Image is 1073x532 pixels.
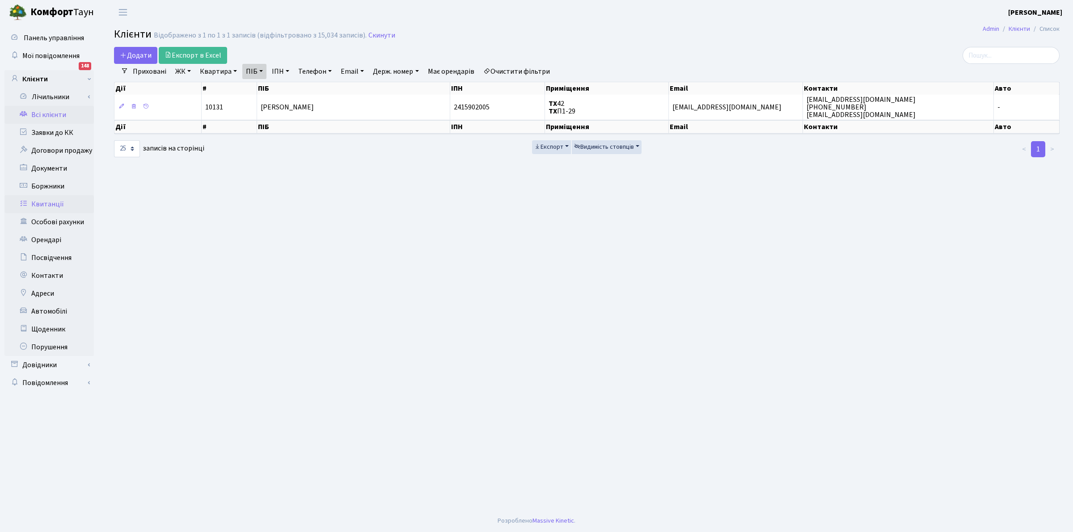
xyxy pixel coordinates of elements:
[450,82,545,95] th: ІПН
[257,120,450,134] th: ПІБ
[1031,141,1045,157] a: 1
[4,70,94,88] a: Клієнти
[549,106,557,116] b: ТХ
[30,5,94,20] span: Таун
[4,320,94,338] a: Щоденник
[1008,7,1062,18] a: [PERSON_NAME]
[803,120,994,134] th: Контакти
[4,47,94,65] a: Мої повідомлення148
[498,516,575,526] div: Розроблено .
[114,82,202,95] th: Дії
[994,82,1060,95] th: Авто
[242,64,266,79] a: ПІБ
[669,82,803,95] th: Email
[545,82,669,95] th: Приміщення
[803,82,994,95] th: Контакти
[368,31,395,40] a: Скинути
[1030,24,1060,34] li: Список
[4,231,94,249] a: Орендарі
[114,120,202,134] th: Дії
[112,5,134,20] button: Переключити навігацію
[994,120,1060,134] th: Авто
[202,120,258,134] th: #
[4,195,94,213] a: Квитанції
[295,64,335,79] a: Телефон
[807,95,916,120] span: [EMAIL_ADDRESS][DOMAIN_NAME] [PHONE_NUMBER] [EMAIL_ADDRESS][DOMAIN_NAME]
[114,47,157,64] a: Додати
[424,64,478,79] a: Має орендарів
[4,249,94,267] a: Посвідчення
[154,31,367,40] div: Відображено з 1 по 1 з 1 записів (відфільтровано з 15,034 записів).
[268,64,293,79] a: ІПН
[997,102,1000,112] span: -
[9,4,27,21] img: logo.png
[672,102,782,112] span: [EMAIL_ADDRESS][DOMAIN_NAME]
[4,159,94,177] a: Документи
[196,64,241,79] a: Квартира
[549,99,557,109] b: ТХ
[369,64,422,79] a: Держ. номер
[4,124,94,142] a: Заявки до КК
[4,29,94,47] a: Панель управління
[159,47,227,64] a: Експорт в Excel
[4,106,94,124] a: Всі клієнти
[983,24,999,34] a: Admin
[4,374,94,392] a: Повідомлення
[532,516,574,525] a: Massive Kinetic
[114,140,140,157] select: записів на сторінці
[4,302,94,320] a: Автомобілі
[532,140,571,154] button: Експорт
[10,88,94,106] a: Лічильники
[1009,24,1030,34] a: Клієнти
[22,51,80,61] span: Мої повідомлення
[4,285,94,302] a: Адреси
[545,120,669,134] th: Приміщення
[129,64,170,79] a: Приховані
[30,5,73,19] b: Комфорт
[454,102,490,112] span: 2415902005
[963,47,1060,64] input: Пошук...
[480,64,553,79] a: Очистити фільтри
[337,64,368,79] a: Email
[202,82,258,95] th: #
[450,120,545,134] th: ІПН
[4,142,94,159] a: Договори продажу
[257,82,450,95] th: ПІБ
[969,20,1073,38] nav: breadcrumb
[120,50,152,60] span: Додати
[1008,8,1062,17] b: [PERSON_NAME]
[172,64,194,79] a: ЖК
[114,140,204,157] label: записів на сторінці
[669,120,803,134] th: Email
[261,102,314,112] span: [PERSON_NAME]
[549,99,575,116] span: 42 П1-29
[24,33,84,43] span: Панель управління
[4,177,94,195] a: Боржники
[114,26,152,42] span: Клієнти
[4,338,94,356] a: Порушення
[534,142,563,151] span: Експорт
[4,267,94,285] a: Контакти
[574,142,634,151] span: Видимість стовпців
[79,62,91,70] div: 148
[4,356,94,374] a: Довідники
[205,102,223,112] span: 10131
[4,213,94,231] a: Особові рахунки
[572,140,642,154] button: Видимість стовпців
